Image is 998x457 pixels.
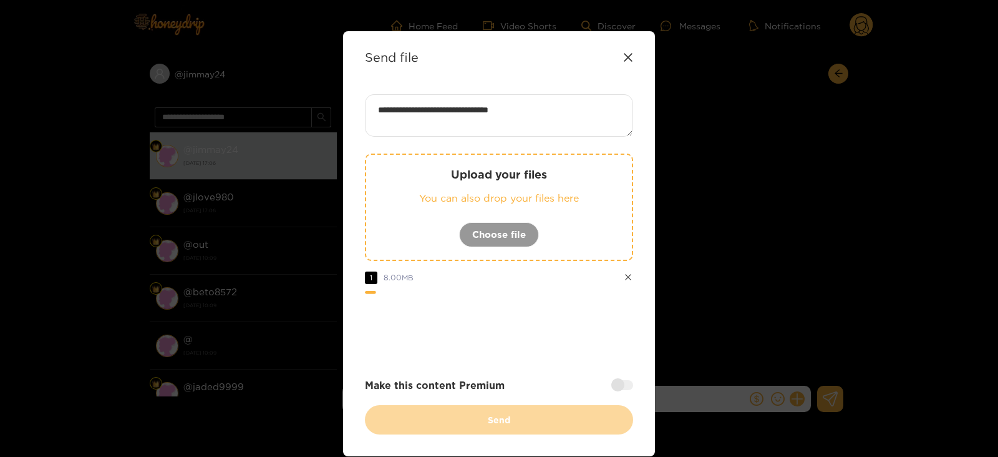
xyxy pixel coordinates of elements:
[384,273,414,282] span: 8.00 MB
[391,191,607,205] p: You can also drop your files here
[391,167,607,182] p: Upload your files
[365,272,377,284] span: 1
[365,405,633,435] button: Send
[365,50,419,64] strong: Send file
[459,222,539,247] button: Choose file
[365,378,505,393] strong: Make this content Premium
